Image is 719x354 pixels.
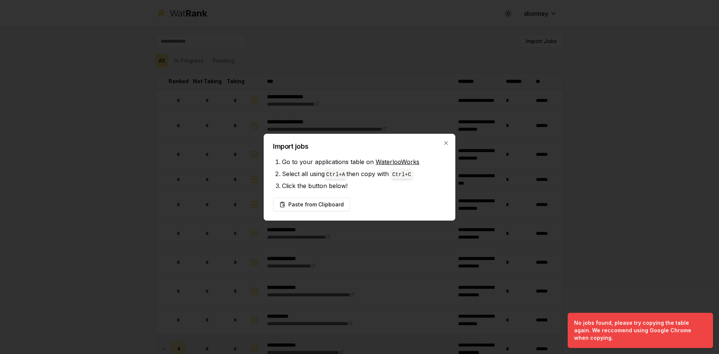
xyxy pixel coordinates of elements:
[273,143,446,150] h2: Import jobs
[282,156,446,168] li: Go to your applications table on
[282,168,446,180] li: Select all using then copy with
[326,172,345,178] code: Ctrl+ A
[574,319,704,342] div: No jobs found, please try copying the table again. We reccomend using Google Chrome when copying.
[282,180,446,192] li: Click the button below!
[392,172,411,178] code: Ctrl+ C
[273,198,350,211] button: Paste from Clipboard
[376,158,419,166] a: WaterlooWorks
